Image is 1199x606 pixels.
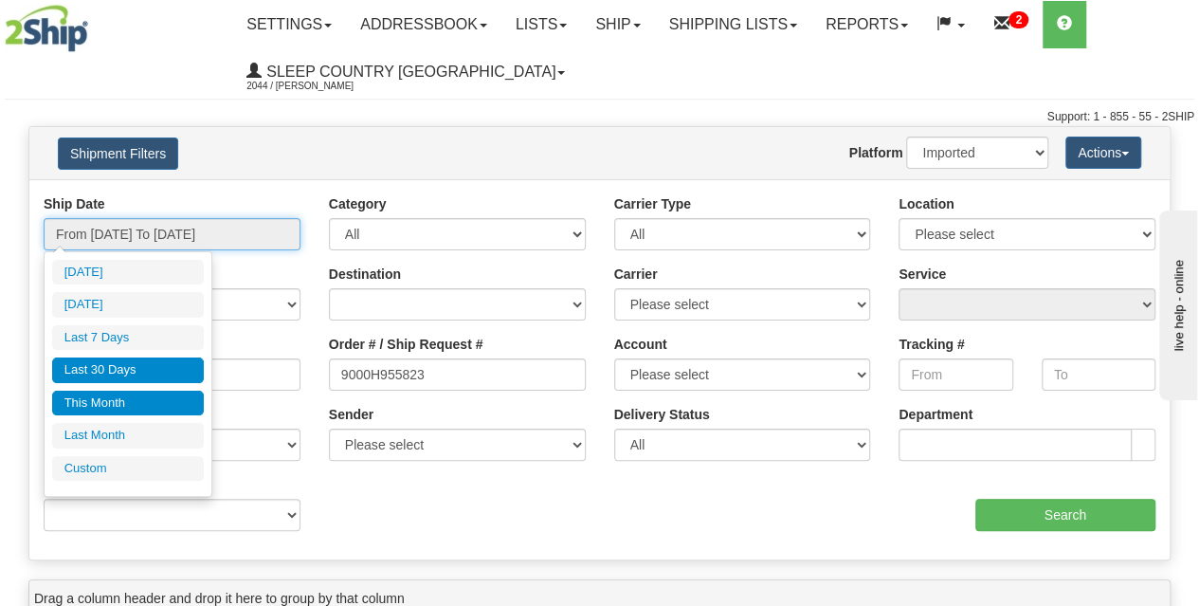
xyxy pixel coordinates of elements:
[614,405,710,424] label: Delivery Status
[329,335,483,354] label: Order # / Ship Request #
[899,194,954,213] label: Location
[1155,206,1197,399] iframe: chat widget
[329,194,387,213] label: Category
[655,1,811,48] a: Shipping lists
[899,265,946,284] label: Service
[849,143,903,162] label: Platform
[44,194,105,213] label: Ship Date
[811,1,922,48] a: Reports
[52,325,204,351] li: Last 7 Days
[501,1,581,48] a: Lists
[899,335,964,354] label: Tracking #
[346,1,501,48] a: Addressbook
[899,358,1012,391] input: From
[52,358,204,383] li: Last 30 Days
[14,16,175,30] div: live help - online
[52,391,204,416] li: This Month
[232,48,579,96] a: Sleep Country [GEOGRAPHIC_DATA] 2044 / [PERSON_NAME]
[975,499,1156,531] input: Search
[899,405,972,424] label: Department
[232,1,346,48] a: Settings
[329,405,373,424] label: Sender
[5,109,1194,125] div: Support: 1 - 855 - 55 - 2SHIP
[52,423,204,449] li: Last Month
[52,260,204,285] li: [DATE]
[581,1,654,48] a: Ship
[614,335,667,354] label: Account
[614,265,658,284] label: Carrier
[329,265,401,284] label: Destination
[1065,137,1141,169] button: Actions
[52,292,204,318] li: [DATE]
[5,5,88,52] img: logo2044.jpg
[246,77,389,96] span: 2044 / [PERSON_NAME]
[614,194,691,213] label: Carrier Type
[58,138,178,170] button: Shipment Filters
[979,1,1043,48] a: 2
[1008,11,1028,28] sup: 2
[1042,358,1155,391] input: To
[52,456,204,482] li: Custom
[262,64,555,80] span: Sleep Country [GEOGRAPHIC_DATA]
